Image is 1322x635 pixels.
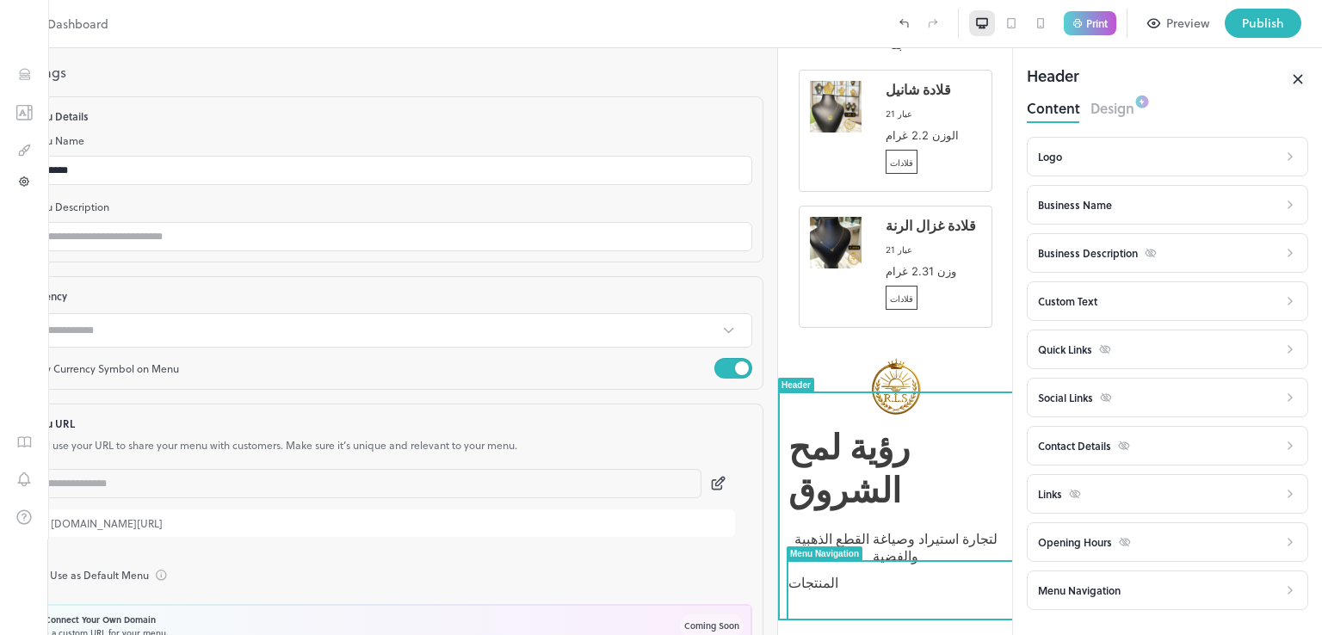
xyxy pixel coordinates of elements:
[12,501,81,510] div: Menu Navigation
[1038,389,1112,407] div: Social Links
[1166,14,1209,33] div: Preview
[1086,18,1108,28] p: Print
[25,132,752,149] div: Menu Name
[108,60,134,71] span: عيار 21
[1038,197,1112,213] div: Business Name
[712,313,746,348] button: Open
[918,9,948,38] label: Redo (Ctrl + Y)
[1038,485,1081,503] div: Links
[16,482,219,517] span: لتجارة استيراد وصياغة القطع الذهبية والفضية
[1038,149,1062,164] div: Logo
[1038,293,1097,309] div: Custom Text
[108,216,178,230] span: وزن 2.31 غرام
[1225,9,1301,38] button: Publish
[47,15,108,33] p: Dashboard
[3,332,33,342] div: Header
[9,59,40,89] button: Items
[25,108,752,125] div: Menu Details
[18,172,30,190] button: Settings
[25,439,752,451] p: You’ll use your URL to share your menu with customers. Make sure it’s unique and relevant to your...
[1138,9,1220,38] button: Preview
[50,567,149,583] div: Use as Default Menu
[112,109,135,120] span: قلادات
[34,615,169,624] div: Connect Your Own Domain
[1038,533,1131,552] div: Opening Hours
[25,198,752,215] div: Menu Description
[108,196,134,207] span: عيار 21
[112,245,135,256] span: قلادات
[10,526,60,543] span: المنتجات
[9,502,40,533] button: Help
[1038,437,1130,455] div: Contact Details
[9,464,40,502] div: Notifications
[108,33,173,50] span: قلادة شانيل
[32,169,83,220] img: 1759070488692ijc35daznh9.png
[10,378,225,464] span: رؤية لمح الشروق
[1242,14,1284,33] div: Publish
[32,33,83,84] img: 1759070385721vrq0er9dep.png
[9,96,40,127] button: Templates
[1027,64,1079,95] div: Header
[14,62,763,83] div: Settings
[25,287,752,305] div: Currency
[9,134,40,165] button: Design
[1038,583,1121,598] div: Menu Navigation
[25,361,714,376] div: Show Currency Symbol on Menu
[25,415,752,432] div: Menu URL
[51,515,163,532] p: [DOMAIN_NAME][URL]
[108,169,198,186] span: قلادة غزال الرنة
[9,426,40,457] button: Guides
[89,309,147,367] img: 1759134610434p1bwxktu76.png%3Ft%3D1759134586803
[1038,341,1111,359] div: Quick Links
[1038,244,1157,262] div: Business Description
[108,80,181,94] span: الوزن 2.2 غرام
[1027,95,1080,118] button: Content
[1090,95,1134,118] button: Design
[889,9,918,38] label: Undo (Ctrl + Z)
